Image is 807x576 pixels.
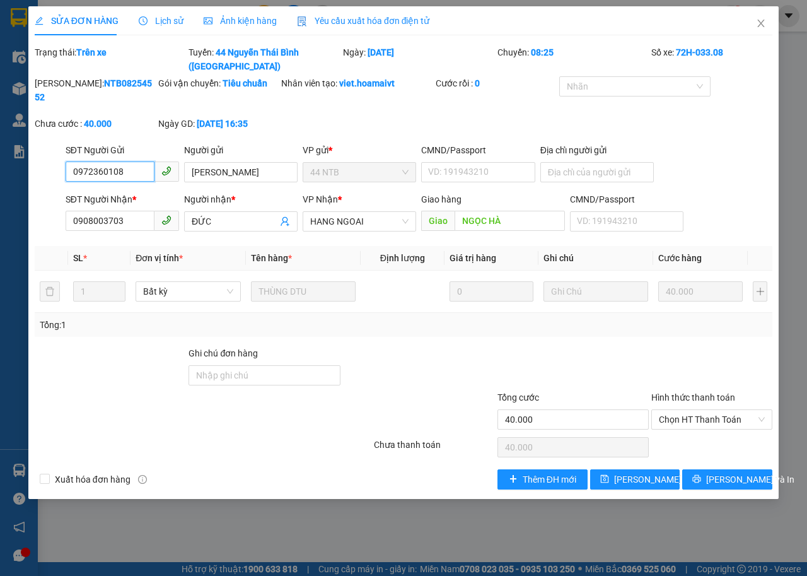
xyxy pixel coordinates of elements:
input: Ghi Chú [543,281,648,302]
button: printer[PERSON_NAME] và In [682,469,772,490]
span: Định lượng [380,253,425,263]
span: DĐ: [108,66,126,79]
div: Ngày GD: [158,117,279,131]
div: Gói vận chuyển: [158,76,279,90]
span: save [600,474,609,485]
span: Ảnh kiện hàng [204,16,277,26]
input: VD: Bàn, Ghế [251,281,356,302]
div: 44 NTB [11,11,99,26]
div: SĐT Người Gửi [66,143,179,157]
b: Trên xe [76,47,107,57]
span: phone [161,215,171,225]
div: Cước rồi : [436,76,557,90]
button: save[PERSON_NAME] thay đổi [590,469,680,490]
b: Tiêu chuẩn [223,78,267,88]
span: HANG NGOAI [310,212,409,231]
div: Tổng: 1 [40,318,313,332]
div: VP gửi [303,143,416,157]
div: Nhân viên tạo: [281,76,433,90]
span: Giá trị hàng [450,253,496,263]
span: Nhận: [108,12,138,25]
div: HANG NGOAI [108,11,270,26]
span: Chọn HT Thanh Toán [659,410,765,429]
span: [PERSON_NAME] thay đổi [614,473,715,486]
div: Ngày: [342,45,496,73]
b: [DATE] 16:35 [197,119,248,129]
div: 50.000 [106,88,271,106]
span: C : [106,91,116,105]
span: Tổng cước [497,392,539,403]
div: 0901127842 [11,41,99,59]
div: SIN [108,26,270,41]
span: Cước hàng [658,253,702,263]
span: Gửi: [11,12,30,25]
div: 0933099904 [108,41,270,59]
div: CMND/Passport [421,143,535,157]
button: Close [743,6,779,42]
span: Đơn vị tính [136,253,183,263]
span: Tên hàng [251,253,292,263]
b: 0 [475,78,480,88]
label: Ghi chú đơn hàng [189,348,258,358]
span: Giao hàng [421,194,462,204]
span: close [756,18,766,28]
b: viet.hoamaivt [339,78,395,88]
div: Địa chỉ người gửi [540,143,654,157]
input: Ghi chú đơn hàng [189,365,340,385]
div: THẮNG [11,26,99,41]
th: Ghi chú [538,246,653,271]
div: Tuyến: [187,45,342,73]
span: SỬA ĐƠN HÀNG [35,16,119,26]
span: SL [73,253,83,263]
div: Người nhận [184,192,298,206]
div: CMND/Passport [570,192,683,206]
span: Yêu cầu xuất hóa đơn điện tử [297,16,430,26]
span: THƯỜNG.CHIẾU [126,59,270,81]
span: Lịch sử [139,16,183,26]
span: VP Nhận [303,194,338,204]
span: edit [35,16,44,25]
input: Địa chỉ của người gửi [540,162,654,182]
input: 0 [658,281,743,302]
span: printer [692,474,701,485]
div: Trạng thái: [33,45,188,73]
button: plus [753,281,767,302]
span: plus [509,474,518,485]
div: [PERSON_NAME]: [35,76,156,104]
b: 40.000 [84,119,112,129]
b: 72H-033.08 [676,47,723,57]
div: Chưa thanh toán [373,438,496,460]
b: 08:25 [531,47,554,57]
span: Giao [421,211,455,231]
div: Số xe: [650,45,774,73]
div: Chuyến: [496,45,651,73]
span: clock-circle [139,16,148,25]
b: 44 Nguyễn Thái Bình ([GEOGRAPHIC_DATA]) [189,47,299,71]
input: Dọc đường [455,211,564,231]
img: icon [297,16,307,26]
b: [DATE] [368,47,394,57]
span: Bất kỳ [143,282,233,301]
div: SĐT Người Nhận [66,192,179,206]
button: plusThêm ĐH mới [497,469,588,490]
span: [PERSON_NAME] và In [706,473,794,486]
label: Hình thức thanh toán [651,392,735,403]
div: Người gửi [184,143,298,157]
button: delete [40,281,60,302]
span: user-add [280,216,290,226]
span: info-circle [138,475,147,484]
input: 0 [450,281,533,302]
span: picture [204,16,212,25]
span: Thêm ĐH mới [523,473,576,486]
div: Chưa cước : [35,117,156,131]
span: phone [161,166,171,176]
span: Xuất hóa đơn hàng [50,473,136,486]
span: 44 NTB [310,163,409,182]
